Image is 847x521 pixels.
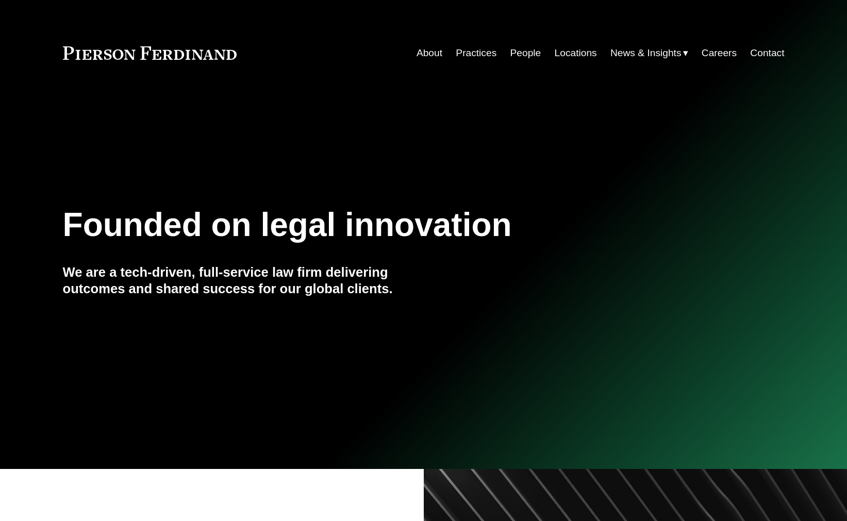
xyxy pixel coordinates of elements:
a: About [417,43,442,63]
h1: Founded on legal innovation [63,206,665,244]
a: Careers [702,43,737,63]
a: People [510,43,541,63]
span: News & Insights [610,44,682,62]
a: Contact [750,43,784,63]
a: Locations [555,43,597,63]
h4: We are a tech-driven, full-service law firm delivering outcomes and shared success for our global... [63,264,424,297]
a: Practices [456,43,496,63]
a: folder dropdown [610,43,688,63]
